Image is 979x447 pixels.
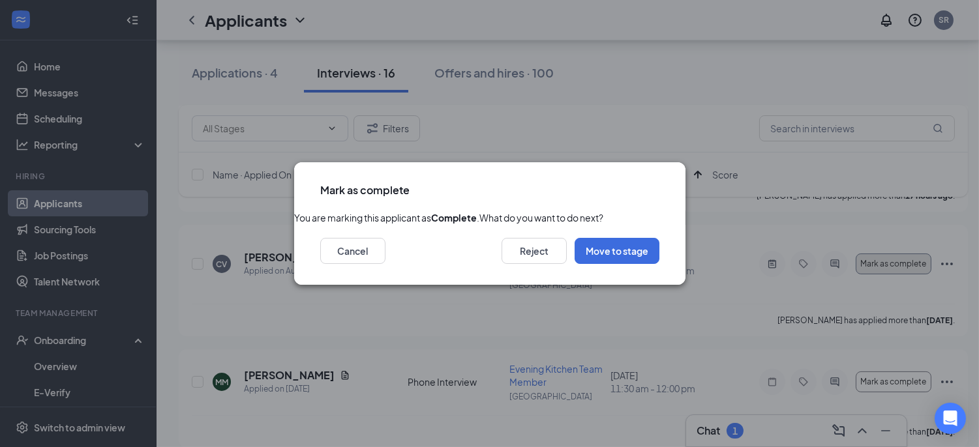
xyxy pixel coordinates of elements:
[431,212,477,223] b: Complete
[575,238,659,264] button: Move to stage
[294,212,479,223] span: You are marking this applicant as .
[935,403,966,434] div: Open Intercom Messenger
[320,183,410,197] h3: Mark as complete
[320,238,385,264] button: Cancel
[502,238,567,264] button: Reject
[479,212,603,223] span: What do you want to do next?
